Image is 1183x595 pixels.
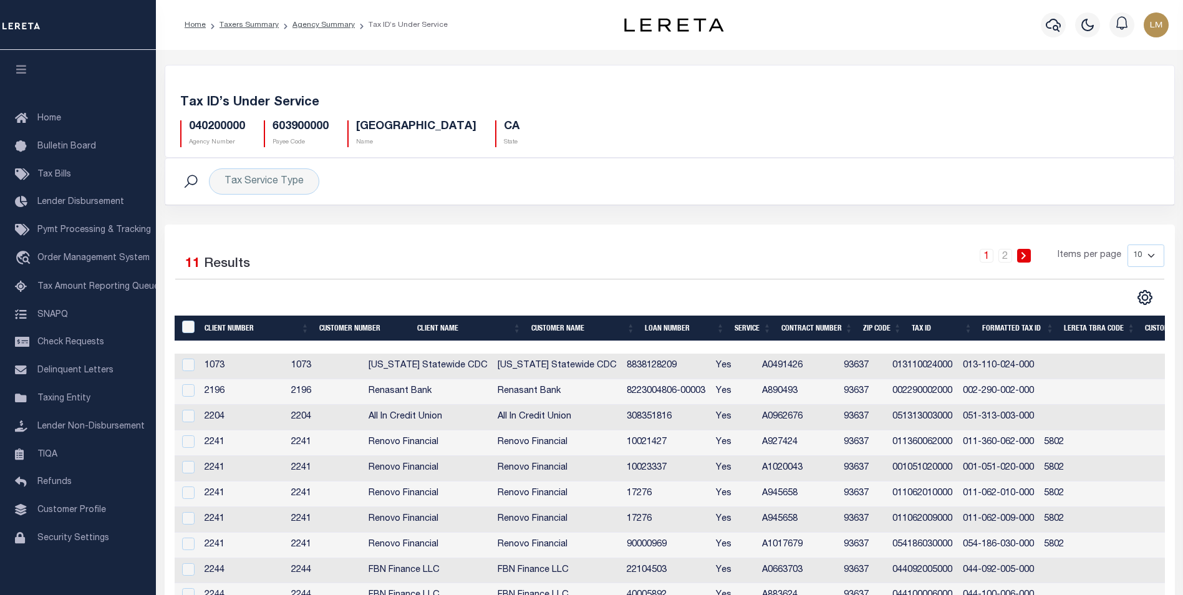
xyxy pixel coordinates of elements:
td: 93637 [839,354,887,379]
td: 2244 [200,558,286,584]
td: 2241 [200,507,286,533]
h5: 040200000 [189,120,245,134]
span: Pymt Processing & Tracking [37,226,151,235]
span: Delinquent Letters [37,366,113,375]
a: Home [185,21,206,29]
span: Tax Amount Reporting Queue [37,283,159,291]
span: Taxing Entity [37,394,90,403]
th: LERETA TBRA Code: activate to sort column ascending [1059,316,1140,341]
td: A945658 [757,507,839,533]
td: A0962676 [757,405,839,430]
td: A927424 [757,430,839,456]
td: A1017679 [757,533,839,558]
td: 5802 [1039,507,1120,533]
h5: [GEOGRAPHIC_DATA] [356,120,476,134]
td: 001-051-020-000 [958,456,1039,481]
th: Zip Code: activate to sort column ascending [858,316,907,341]
a: 1 [980,249,993,263]
td: 2244 [286,558,364,584]
td: 013110024000 [887,354,958,379]
td: Yes [711,405,757,430]
span: Lender Non-Disbursement [37,422,145,431]
td: 011062009000 [887,507,958,533]
td: Yes [711,354,757,379]
td: 5802 [1039,533,1120,558]
td: A945658 [757,481,839,507]
td: 17276 [622,507,711,533]
td: 93637 [839,533,887,558]
td: 011-360-062-000 [958,430,1039,456]
td: Yes [711,533,757,558]
td: FBN Finance LLC [364,558,493,584]
td: A890493 [757,379,839,405]
span: Customer Profile [37,506,106,515]
td: 051-313-003-000 [958,405,1039,430]
td: 90000969 [622,533,711,558]
td: 5802 [1039,456,1120,481]
th: Tax ID: activate to sort column ascending [907,316,978,341]
td: 2241 [286,507,364,533]
td: 93637 [839,507,887,533]
td: 011062010000 [887,481,958,507]
h5: Tax ID’s Under Service [180,95,1159,110]
img: logo-dark.svg [624,18,724,32]
p: State [504,138,519,147]
td: 22104503 [622,558,711,584]
td: Renovo Financial [364,430,493,456]
a: 2 [998,249,1012,263]
th: Customer Name: activate to sort column ascending [526,316,640,341]
td: 93637 [839,379,887,405]
td: 93637 [839,558,887,584]
td: 011-062-009-000 [958,507,1039,533]
td: 10021427 [622,430,711,456]
td: Renovo Financial [493,430,622,456]
h5: CA [504,120,519,134]
td: 2241 [200,430,286,456]
td: 308351816 [622,405,711,430]
span: Tax Bills [37,170,71,179]
td: 2241 [200,481,286,507]
td: Renovo Financial [493,533,622,558]
td: 2241 [286,481,364,507]
td: All In Credit Union [364,405,493,430]
td: FBN Finance LLC [493,558,622,584]
td: Yes [711,558,757,584]
td: 044092005000 [887,558,958,584]
td: 2196 [200,379,286,405]
td: 93637 [839,430,887,456]
td: 93637 [839,405,887,430]
th: Customer Number [314,316,413,341]
th: &nbsp; [175,316,200,341]
td: Yes [711,507,757,533]
td: [US_STATE] Statewide CDC [493,354,622,379]
td: All In Credit Union [493,405,622,430]
td: A0663703 [757,558,839,584]
td: 2204 [286,405,364,430]
td: 054-186-030-000 [958,533,1039,558]
td: 17276 [622,481,711,507]
td: Yes [711,456,757,481]
td: 2196 [286,379,364,405]
td: Renovo Financial [493,481,622,507]
td: A0491426 [757,354,839,379]
span: Order Management System [37,254,150,263]
p: Payee Code [273,138,329,147]
span: Items per page [1058,249,1121,263]
p: Agency Number [189,138,245,147]
td: 1073 [286,354,364,379]
td: Yes [711,481,757,507]
h5: 603900000 [273,120,329,134]
td: 044-092-005-000 [958,558,1039,584]
td: [US_STATE] Statewide CDC [364,354,493,379]
div: Tax Service Type [209,168,319,195]
td: Renovo Financial [364,533,493,558]
a: Agency Summary [292,21,355,29]
span: TIQA [37,450,57,458]
span: SNAPQ [37,310,68,319]
td: 2204 [200,405,286,430]
td: Renasant Bank [493,379,622,405]
td: 011-062-010-000 [958,481,1039,507]
td: 10023337 [622,456,711,481]
img: svg+xml;base64,PHN2ZyB4bWxucz0iaHR0cDovL3d3dy53My5vcmcvMjAwMC9zdmciIHBvaW50ZXItZXZlbnRzPSJub25lIi... [1144,12,1169,37]
span: Check Requests [37,338,104,347]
